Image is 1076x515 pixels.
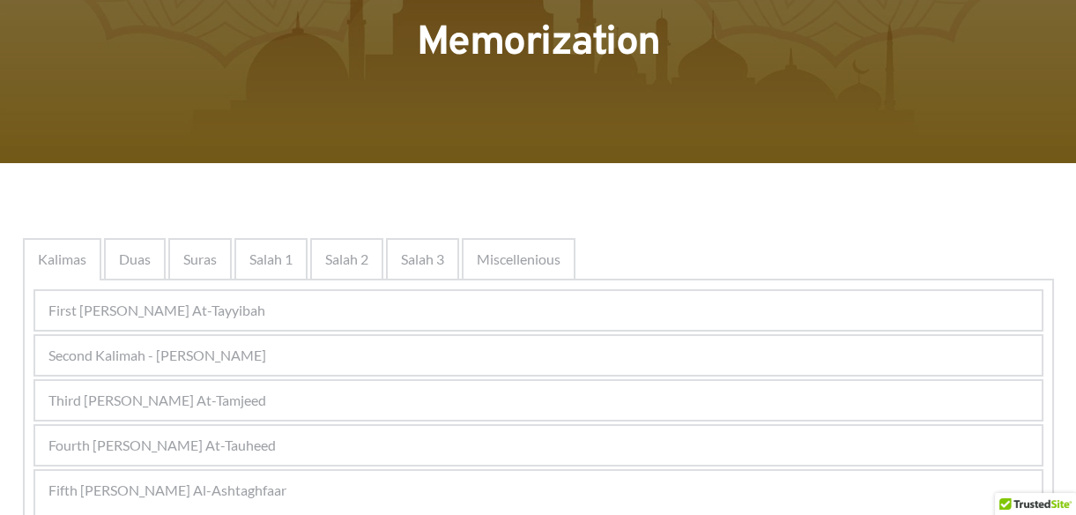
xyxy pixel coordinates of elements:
[249,249,293,270] span: Salah 1
[325,249,368,270] span: Salah 2
[38,249,86,270] span: Kalimas
[48,390,266,411] span: Third [PERSON_NAME] At-Tamjeed
[183,249,217,270] span: Suras
[48,300,265,321] span: First [PERSON_NAME] At-Tayyibah
[477,249,560,270] span: Miscellenious
[417,18,660,70] span: Memorization
[48,435,276,456] span: Fourth [PERSON_NAME] At-Tauheed
[401,249,444,270] span: Salah 3
[48,345,266,366] span: Second Kalimah - [PERSON_NAME]
[48,480,286,501] span: Fifth [PERSON_NAME] Al-Ashtaghfaar
[119,249,151,270] span: Duas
